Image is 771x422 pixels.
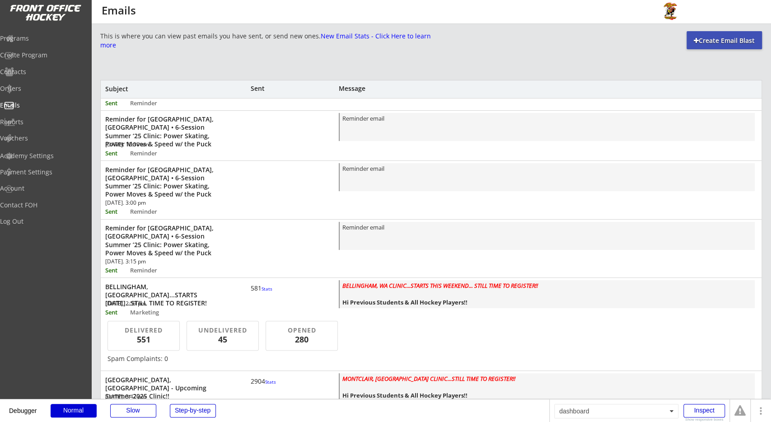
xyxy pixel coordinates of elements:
[265,379,276,385] font: Stats
[105,267,129,273] div: Sent
[251,85,278,92] div: Sent
[105,376,229,401] div: [GEOGRAPHIC_DATA], [GEOGRAPHIC_DATA] - Upcoming Summer 2025 Clinic!!
[193,326,252,335] div: UNDELIVERED
[683,404,725,417] div: Inspect
[342,164,752,191] div: Reminder email
[130,209,173,215] div: Reminder
[342,223,752,250] div: Reminder email
[130,100,173,106] div: Reminder
[9,399,37,414] div: Debugger
[105,209,129,215] div: Sent
[110,404,156,417] div: Slow
[105,259,208,264] div: [DATE]. 3:15 pm
[130,150,173,156] div: Reminder
[342,281,538,290] em: BELLINGHAM, WA CLINIC...STARTS THIS WEEKEND... STILL TIME TO REGISTER!!
[687,36,762,45] div: Create Email Blast
[105,86,229,92] div: Subject
[105,115,229,148] div: Reminder for [GEOGRAPHIC_DATA], [GEOGRAPHIC_DATA] • 6-Session Summer ‘25 Clinic: Power Skating, P...
[342,114,752,141] div: Reminder email
[105,309,129,315] div: Sent
[130,267,173,273] div: Reminder
[105,224,229,257] div: Reminder for [GEOGRAPHIC_DATA], [GEOGRAPHIC_DATA] • 6-Session Summer ’25 Clinic: Power Skating, P...
[251,377,278,385] div: 2904
[100,32,433,49] font: New Email Stats - Click Here to learn more
[107,354,755,363] div: Spam Complaints: 0
[339,85,526,92] div: Message
[342,391,467,399] strong: Hi Previous Students & All Hockey Players!!
[100,32,431,49] div: This is where you can view past emails you have sent, or send new ones.
[273,334,331,345] div: 280
[342,375,515,383] em: MONTCLAIR, [GEOGRAPHIC_DATA] CLINIC...STILL TIME TO REGISTER!!
[105,283,229,308] div: BELLINGHAM, [GEOGRAPHIC_DATA]...STARTS [DATE]...STILL TIME TO REGISTER!
[194,334,252,345] div: 45
[342,298,467,306] strong: Hi Previous Students & All Hockey Players!!
[105,100,129,106] div: Sent
[683,418,725,422] div: Show responsive boxes
[130,309,173,315] div: Marketing
[51,404,97,417] div: Normal
[105,150,129,156] div: Sent
[170,404,216,417] div: Step-by-step
[114,326,173,335] div: DELIVERED
[117,334,170,345] div: 551
[105,166,229,199] div: Reminder for [GEOGRAPHIC_DATA], [GEOGRAPHIC_DATA] • 6-Session Summer ’25 Clinic: Power Skating, P...
[105,200,208,206] div: [DATE]. 3:00 pm
[554,404,678,418] div: dashboard
[251,284,278,292] div: 581
[272,326,332,335] div: OPENED
[262,286,272,292] font: Stats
